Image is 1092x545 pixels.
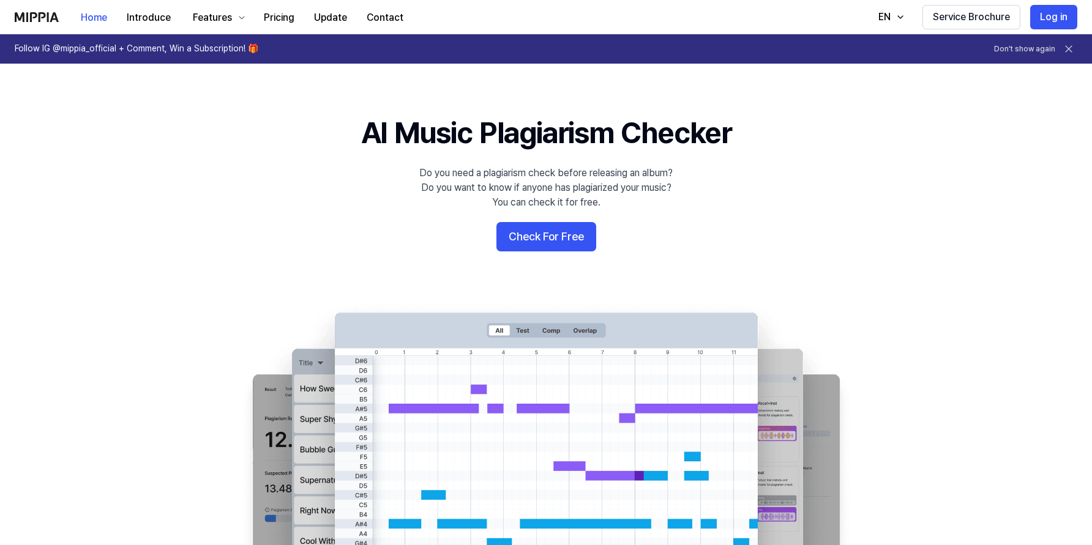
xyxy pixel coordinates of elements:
[117,6,181,30] button: Introduce
[71,1,117,34] a: Home
[304,6,357,30] button: Update
[361,113,731,154] h1: AI Music Plagiarism Checker
[15,12,59,22] img: logo
[1030,5,1077,29] button: Log in
[866,5,913,29] button: EN
[922,5,1020,29] button: Service Brochure
[876,10,893,24] div: EN
[190,10,234,25] div: Features
[304,1,357,34] a: Update
[254,6,304,30] button: Pricing
[994,44,1055,54] button: Don't show again
[357,6,413,30] button: Contact
[496,222,596,251] button: Check For Free
[15,43,258,55] h1: Follow IG @mippia_official + Comment, Win a Subscription! 🎁
[181,6,254,30] button: Features
[71,6,117,30] button: Home
[419,166,673,210] div: Do you need a plagiarism check before releasing an album? Do you want to know if anyone has plagi...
